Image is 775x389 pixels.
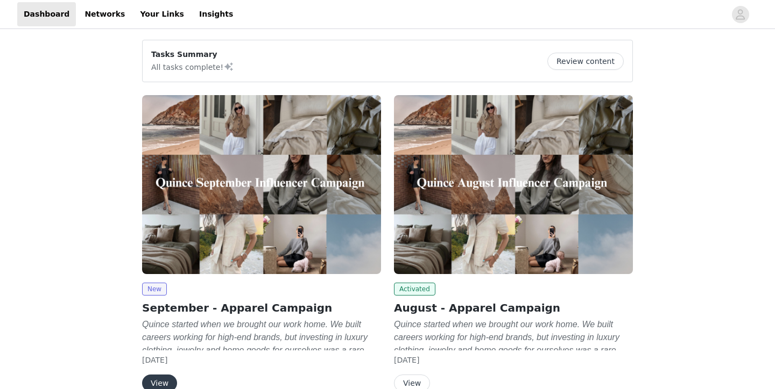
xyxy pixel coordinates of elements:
h2: August - Apparel Campaign [394,300,633,316]
a: View [142,379,177,387]
a: Networks [78,2,131,26]
span: [DATE] [142,356,167,364]
a: Insights [193,2,239,26]
img: Quince [142,95,381,274]
a: View [394,379,430,387]
p: All tasks complete! [151,60,234,73]
div: avatar [735,6,745,23]
a: Your Links [133,2,191,26]
a: Dashboard [17,2,76,26]
span: New [142,283,167,296]
p: Tasks Summary [151,49,234,60]
h2: September - Apparel Campaign [142,300,381,316]
span: [DATE] [394,356,419,364]
img: Quince [394,95,633,274]
span: Activated [394,283,435,296]
button: Review content [547,53,624,70]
